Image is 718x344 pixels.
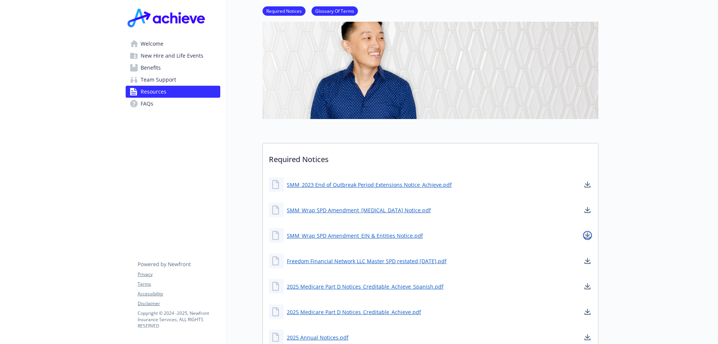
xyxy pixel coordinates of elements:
[138,290,220,297] a: Accessibility
[287,232,423,240] a: SMM_Wrap SPD Amendment_EIN & Entities Notice.pdf
[138,310,220,329] p: Copyright © 2024 - 2025 , Newfront Insurance Services, ALL RIGHTS RESERVED
[141,50,203,62] span: New Hire and Life Events
[126,50,220,62] a: New Hire and Life Events
[138,300,220,307] a: Disclaimer
[287,283,444,290] a: 2025 Medicare Part D Notices_Creditable_Achieve_Spanish.pdf
[126,86,220,98] a: Resources
[141,98,153,110] span: FAQs
[126,38,220,50] a: Welcome
[126,74,220,86] a: Team Support
[263,143,598,171] p: Required Notices
[583,256,592,265] a: download document
[583,333,592,342] a: download document
[287,308,421,316] a: 2025 Medicare Part D Notices_Creditable_Achieve.pdf
[287,334,349,341] a: 2025 Annual Notices.pdf
[141,74,176,86] span: Team Support
[287,181,452,189] a: SMM_2023 End of Outbreak Period Extensions Notice_Achieve.pdf
[287,257,447,265] a: Freedom Financial Network LLC Master SPD restated [DATE].pdf
[583,180,592,189] a: download document
[583,307,592,316] a: download document
[583,231,592,240] a: download document
[141,62,161,74] span: Benefits
[583,206,592,214] a: download document
[126,98,220,110] a: FAQs
[141,38,163,50] span: Welcome
[263,7,306,14] a: Required Notices
[312,7,358,14] a: Glossary Of Terms
[126,62,220,74] a: Benefits
[138,271,220,278] a: Privacy
[141,86,166,98] span: Resources
[138,281,220,287] a: Terms
[583,282,592,291] a: download document
[287,206,431,214] a: SMM_Wrap SPD Amendment_[MEDICAL_DATA] Notice.pdf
